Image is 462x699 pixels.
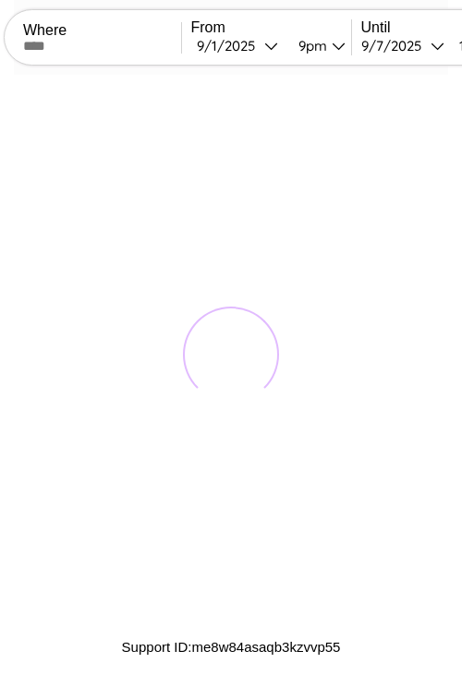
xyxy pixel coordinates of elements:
[197,37,264,54] div: 9 / 1 / 2025
[289,37,332,54] div: 9pm
[191,19,351,36] label: From
[284,36,351,55] button: 9pm
[122,634,341,659] p: Support ID: me8w84asaqb3kzvvp55
[191,36,284,55] button: 9/1/2025
[361,37,431,54] div: 9 / 7 / 2025
[23,22,181,39] label: Where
